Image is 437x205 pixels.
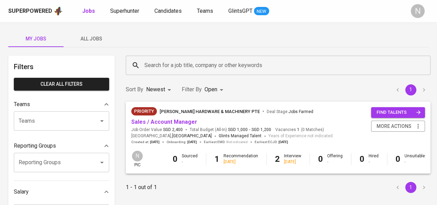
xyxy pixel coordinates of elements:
b: 1 [215,154,219,164]
span: Clear All filters [19,80,104,88]
span: Job Order Value [131,127,183,133]
p: Sort By [126,85,143,94]
span: GlintsGPT [228,8,253,14]
span: Onboarding : [167,140,197,145]
span: Years of Experience not indicated. [268,133,334,140]
div: - [405,159,425,165]
span: Vacancies ( 0 Matches ) [275,127,324,133]
div: [DATE] [284,159,301,165]
div: Hired [369,153,379,165]
b: 0 [173,154,178,164]
img: app logo [54,6,63,16]
div: N [131,150,143,162]
a: Jobs [82,7,96,16]
p: Salary [14,188,29,196]
div: Salary [14,185,109,199]
span: Candidates [154,8,182,14]
span: Priority [131,108,157,115]
div: Reporting Groups [14,139,109,153]
div: Sourced [182,153,198,165]
a: Sales / Account Manager [131,119,197,125]
span: Earliest EMD : [204,140,248,145]
nav: pagination navigation [391,84,430,95]
span: 1 [296,127,300,133]
b: 0 [360,154,364,164]
a: Superhunter [110,7,141,16]
div: Newest [146,83,173,96]
a: GlintsGPT NEW [228,7,269,16]
span: - [249,127,250,133]
a: Teams [197,7,215,16]
span: All Jobs [68,35,115,43]
span: NEW [254,8,269,15]
span: more actions [377,122,411,131]
span: Superhunter [110,8,139,14]
span: Jobs Farmed [288,109,313,114]
b: Jobs [82,8,95,14]
span: [DATE] [278,140,288,145]
div: Open [205,83,226,96]
button: Clear All filters [14,78,109,91]
button: find talents [371,107,425,118]
span: Glints Managed Talent [219,133,262,138]
h6: Filters [14,61,109,72]
div: Unsuitable [405,153,425,165]
b: 0 [396,154,400,164]
b: 0 [318,154,323,164]
div: - [327,159,343,165]
a: Candidates [154,7,183,16]
div: - [369,159,379,165]
span: SGD 1,000 [228,127,248,133]
span: SGD 2,400 [163,127,183,133]
div: Recommendation [224,153,258,165]
span: [GEOGRAPHIC_DATA] [172,133,212,140]
span: Not indicated [226,140,248,145]
div: N [411,4,425,18]
span: [DATE] [187,140,197,145]
p: Teams [14,100,30,109]
span: SGD 1,200 [251,127,271,133]
p: 1 - 1 out of 1 [126,183,157,192]
span: My Jobs [12,35,59,43]
span: Teams [197,8,213,14]
span: Total Budget (All-In) [190,127,271,133]
button: page 1 [405,84,416,95]
div: Teams [14,97,109,111]
button: more actions [371,121,425,132]
span: Deal Stage : [267,109,313,114]
button: Open [97,158,107,167]
a: Superpoweredapp logo [8,6,63,16]
span: [PERSON_NAME] Hardware & Machinery Pte [160,109,260,114]
button: Open [97,116,107,126]
div: pic [131,150,143,168]
span: Created at : [131,140,160,145]
div: Offering [327,153,343,165]
span: Earliest ECJD : [255,140,288,145]
b: 2 [275,154,280,164]
div: New Job received from Demand Team [131,107,157,115]
span: [DATE] [150,140,160,145]
p: Newest [146,85,165,94]
div: Superpowered [8,7,52,15]
span: Open [205,86,217,93]
p: Reporting Groups [14,142,56,150]
p: Filter By [182,85,202,94]
span: [GEOGRAPHIC_DATA] , [131,133,212,140]
button: page 1 [405,182,416,193]
div: [DATE] [224,159,258,165]
div: - [182,159,198,165]
nav: pagination navigation [391,182,430,193]
div: Interview [284,153,301,165]
span: find talents [377,109,421,117]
